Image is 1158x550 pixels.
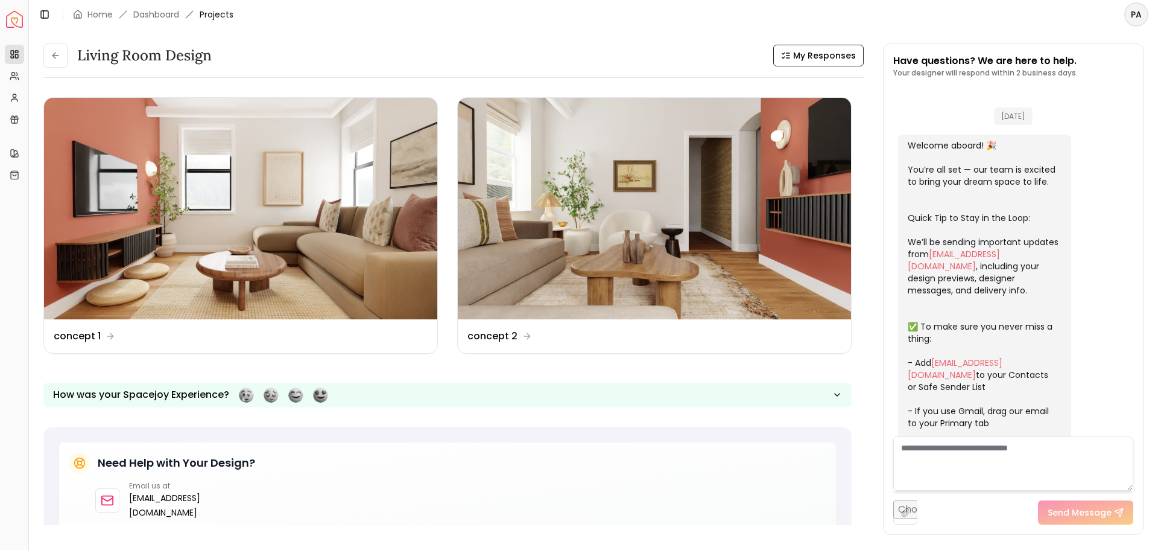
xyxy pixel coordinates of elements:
h5: Need Help with Your Design? [98,455,255,472]
dd: concept 2 [467,329,517,344]
h3: Living Room design [77,46,212,65]
img: concept 2 [458,98,851,319]
button: How was your Spacejoy Experience?Feeling terribleFeeling badFeeling goodFeeling awesome [43,383,852,408]
nav: breadcrumb [73,8,233,21]
p: Our design experts are here to help with any questions about your project. [95,525,826,537]
p: Email us at [129,481,264,491]
p: Your designer will respond within 2 business days. [893,68,1078,78]
dd: concept 1 [54,329,101,344]
img: Spacejoy Logo [6,11,23,28]
a: [EMAIL_ADDRESS][DOMAIN_NAME] [908,248,1000,272]
a: [EMAIL_ADDRESS][DOMAIN_NAME] [908,357,1002,381]
p: Have questions? We are here to help. [893,54,1078,68]
button: PA [1124,2,1148,27]
span: PA [1125,4,1147,25]
a: Home [87,8,113,21]
p: How was your Spacejoy Experience? [53,388,229,402]
span: My Responses [793,50,856,62]
img: concept 1 [44,98,437,319]
a: concept 1concept 1 [43,97,438,354]
a: Dashboard [133,8,179,21]
span: [DATE] [994,107,1033,125]
button: My Responses [773,45,864,66]
span: Projects [200,8,233,21]
a: [EMAIL_ADDRESS][DOMAIN_NAME] [129,491,264,520]
a: Spacejoy [6,11,23,28]
a: concept 2concept 2 [457,97,852,354]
